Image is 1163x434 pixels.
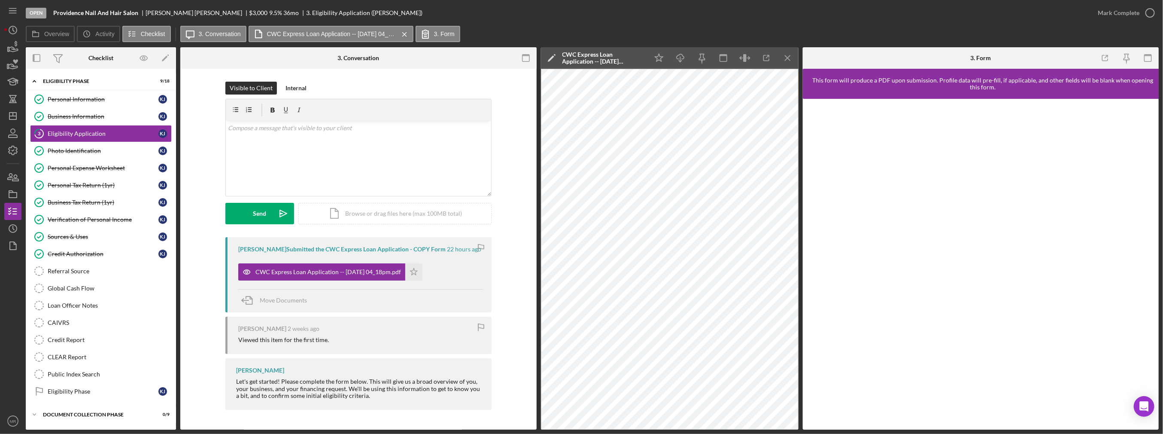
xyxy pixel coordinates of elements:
[236,367,284,374] div: [PERSON_NAME]
[260,296,307,304] span: Move Documents
[48,354,171,361] div: CLEAR Report
[970,55,991,61] div: 3. Form
[48,251,158,257] div: Credit Authorization
[230,82,273,95] div: Visible to Client
[249,26,413,42] button: CWC Express Loan Application -- [DATE] 04_18pm.pdf
[48,233,158,240] div: Sources & Uses
[288,325,319,332] time: 2025-09-10 20:42
[48,302,171,309] div: Loan Officer Notes
[26,26,75,42] button: Overview
[158,147,167,155] div: K J
[30,159,172,177] a: Personal Expense WorksheetKJ
[225,82,277,95] button: Visible to Client
[43,412,148,417] div: Document Collection Phase
[158,129,167,138] div: K J
[562,51,644,65] div: CWC Express Loan Application -- [DATE] 04_18pm.pdf
[283,9,299,16] div: 36 mo
[48,147,158,154] div: Photo Identification
[199,31,241,37] label: 3. Conversation
[30,297,172,314] a: Loan Officer Notes
[158,250,167,258] div: K J
[238,246,446,253] div: [PERSON_NAME] Submitted the CWC Express Loan Application - COPY Form
[48,285,171,292] div: Global Cash Flow
[30,142,172,159] a: Photo IdentificationKJ
[30,383,172,400] a: Eligibility PhaseKJ
[225,203,294,224] button: Send
[30,245,172,263] a: Credit AuthorizationKJ
[48,130,158,137] div: Eligibility Application
[53,9,138,16] b: Providence Nail And Hair Salon
[158,164,167,172] div: K J
[44,31,69,37] label: Overview
[158,215,167,224] div: K J
[146,9,249,16] div: [PERSON_NAME] [PERSON_NAME]
[48,319,171,326] div: CAIVRS
[255,269,401,275] div: CWC Express Loan Application -- [DATE] 04_18pm.pdf
[30,348,172,366] a: CLEAR Report
[267,31,396,37] label: CWC Express Loan Application -- [DATE] 04_18pm.pdf
[48,199,158,206] div: Business Tax Return (1yr)
[1098,4,1139,21] div: Mark Complete
[238,290,316,311] button: Move Documents
[154,412,170,417] div: 0 / 9
[269,9,282,16] div: 9.5 %
[238,336,329,343] div: Viewed this item for the first time.
[30,177,172,194] a: Personal Tax Return (1yr)KJ
[281,82,311,95] button: Internal
[811,107,1151,421] iframe: Lenderfit form
[238,325,286,332] div: [PERSON_NAME]
[43,79,148,84] div: Eligibility Phase
[48,388,158,395] div: Eligibility Phase
[48,165,158,171] div: Personal Expense Worksheet
[30,366,172,383] a: Public Index Search
[30,331,172,348] a: Credit Report
[48,371,171,378] div: Public Index Search
[249,9,268,16] span: $3,000
[95,31,114,37] label: Activity
[434,31,455,37] label: 3. Form
[158,198,167,207] div: K J
[30,228,172,245] a: Sources & UsesKJ
[30,125,172,142] a: 3Eligibility ApplicationKJ
[48,113,158,120] div: Business Information
[10,419,16,424] text: MR
[26,8,46,18] div: Open
[158,112,167,121] div: K J
[285,82,307,95] div: Internal
[4,413,21,430] button: MR
[158,387,167,396] div: K J
[30,194,172,211] a: Business Tax Return (1yr)KJ
[30,108,172,125] a: Business InformationKJ
[30,263,172,280] a: Referral Source
[253,203,266,224] div: Send
[180,26,246,42] button: 3. Conversation
[447,246,481,253] time: 2025-09-21 20:18
[1089,4,1159,21] button: Mark Complete
[30,91,172,108] a: Personal InformationKJ
[416,26,460,42] button: 3. Form
[48,268,171,275] div: Referral Source
[337,55,379,61] div: 3. Conversation
[158,95,167,104] div: K J
[30,211,172,228] a: Verification of Personal IncomeKJ
[38,131,40,136] tspan: 3
[141,31,165,37] label: Checklist
[158,181,167,189] div: K J
[1134,396,1154,417] div: Open Intercom Messenger
[236,378,483,399] div: Let's get started! Please complete the form below. This will give us a broad overview of you, you...
[77,26,120,42] button: Activity
[30,314,172,331] a: CAIVRS
[48,96,158,103] div: Personal Information
[48,336,171,343] div: Credit Report
[807,77,1159,91] div: This form will produce a PDF upon submission. Profile data will pre-fill, if applicable, and othe...
[306,9,422,16] div: 3. Eligibility Application ([PERSON_NAME])
[88,55,113,61] div: Checklist
[238,263,422,281] button: CWC Express Loan Application -- [DATE] 04_18pm.pdf
[48,216,158,223] div: Verification of Personal Income
[122,26,171,42] button: Checklist
[30,280,172,297] a: Global Cash Flow
[154,79,170,84] div: 9 / 18
[48,182,158,189] div: Personal Tax Return (1yr)
[158,232,167,241] div: K J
